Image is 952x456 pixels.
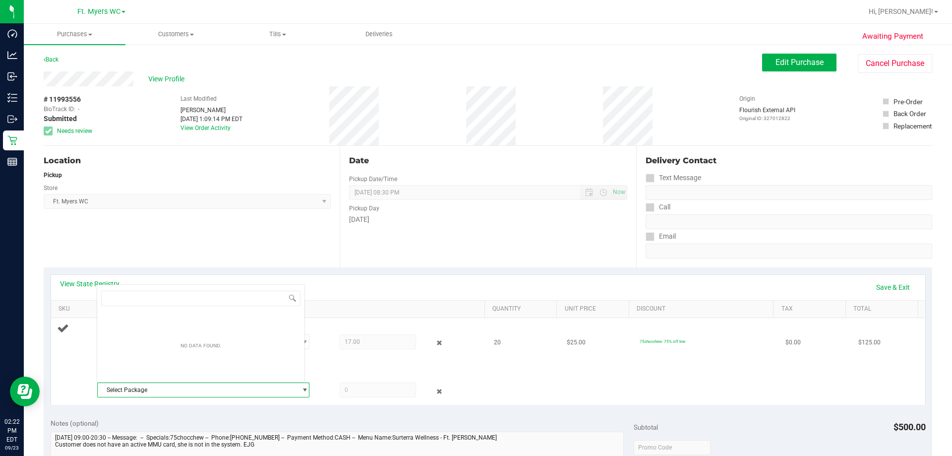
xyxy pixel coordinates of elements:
[126,30,227,39] span: Customers
[646,214,932,229] input: Format: (999) 999-9999
[7,71,17,81] inline-svg: Inbound
[567,338,586,347] span: $25.00
[175,337,227,354] div: No data found.
[893,109,926,119] div: Back Order
[328,24,430,45] a: Deliveries
[893,97,923,107] div: Pre-Order
[57,127,92,135] span: Needs review
[10,377,40,406] iframe: Resource center
[125,24,227,45] a: Customers
[77,7,120,16] span: Ft. Myers WC
[762,54,836,71] button: Edit Purchase
[858,338,881,347] span: $125.00
[44,94,81,105] span: # 11993556
[646,229,676,244] label: Email
[739,106,795,122] div: Flourish External API
[870,279,916,296] a: Save & Exit
[7,114,17,124] inline-svg: Outbound
[646,155,932,167] div: Delivery Contact
[44,155,331,167] div: Location
[24,24,125,45] a: Purchases
[853,305,914,313] a: Total
[59,305,480,313] a: SKU
[352,30,406,39] span: Deliveries
[349,214,627,225] div: [DATE]
[44,105,75,114] span: BioTrack ID:
[634,423,658,431] span: Subtotal
[60,279,119,289] a: View State Registry
[44,184,58,193] label: Store
[640,339,685,344] span: 75chocchew: 75% off line
[494,338,501,347] span: 20
[180,115,242,124] div: [DATE] 1:09:14 PM EDT
[349,155,627,167] div: Date
[565,305,625,313] a: Unit Price
[44,114,77,124] span: Submitted
[7,93,17,103] inline-svg: Inventory
[148,74,188,84] span: View Profile
[4,444,19,452] p: 09/23
[228,30,328,39] span: Tills
[98,383,297,397] span: Select Package
[646,185,932,200] input: Format: (999) 999-9999
[349,204,379,213] label: Pickup Day
[78,105,79,114] span: -
[7,135,17,145] inline-svg: Retail
[646,200,670,214] label: Call
[227,24,329,45] a: Tills
[646,171,701,185] label: Text Message
[862,31,923,42] span: Awaiting Payment
[858,54,932,73] button: Cancel Purchase
[634,440,711,455] input: Promo Code
[180,125,231,131] a: View Order Activity
[4,417,19,444] p: 02:22 PM EDT
[24,30,125,39] span: Purchases
[349,175,397,184] label: Pickup Date/Time
[893,121,932,131] div: Replacement
[781,305,842,313] a: Tax
[775,58,824,67] span: Edit Purchase
[180,94,217,103] label: Last Modified
[869,7,933,15] span: Hi, [PERSON_NAME]!
[785,338,801,347] span: $0.00
[637,305,770,313] a: Discount
[739,115,795,122] p: Original ID: 327012822
[739,94,755,103] label: Origin
[7,157,17,167] inline-svg: Reports
[492,305,553,313] a: Quantity
[7,29,17,39] inline-svg: Dashboard
[296,383,308,397] span: select
[51,419,99,427] span: Notes (optional)
[44,56,59,63] a: Back
[44,172,62,179] strong: Pickup
[7,50,17,60] inline-svg: Analytics
[893,422,926,432] span: $500.00
[180,106,242,115] div: [PERSON_NAME]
